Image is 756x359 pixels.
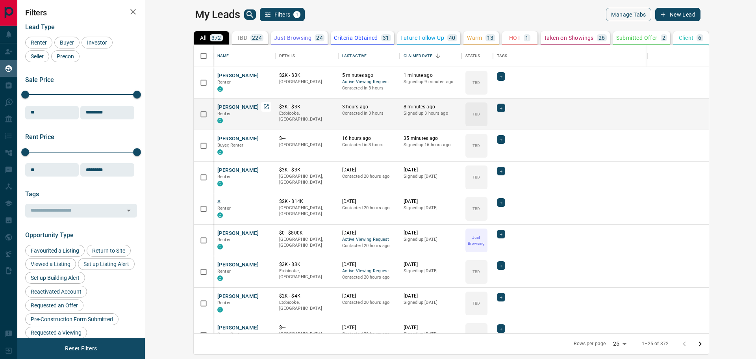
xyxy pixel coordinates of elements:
[28,261,73,267] span: Viewed a Listing
[404,299,458,306] p: Signed up [DATE]
[500,167,502,175] span: +
[279,142,334,148] p: [GEOGRAPHIC_DATA]
[217,324,259,332] button: [PERSON_NAME]
[544,35,594,41] p: Taken on Showings
[342,167,396,173] p: [DATE]
[217,332,244,337] span: Buyer, Renter
[404,198,458,205] p: [DATE]
[260,8,305,21] button: Filters1
[89,247,128,254] span: Return to Site
[342,135,396,142] p: 16 hours ago
[217,135,259,143] button: [PERSON_NAME]
[25,190,39,198] span: Tags
[51,50,80,62] div: Precon
[472,111,480,117] p: TBD
[383,35,389,41] p: 31
[472,143,480,149] p: TBD
[25,231,74,239] span: Opportunity Type
[217,198,220,206] button: S
[655,8,700,21] button: New Lead
[497,324,505,333] div: +
[500,104,502,112] span: +
[404,135,458,142] p: 35 minutes ago
[342,173,396,180] p: Contacted 20 hours ago
[404,236,458,243] p: Signed up [DATE]
[279,104,334,110] p: $3K - $3K
[497,230,505,238] div: +
[217,212,223,218] div: condos.ca
[28,53,46,60] span: Seller
[342,72,396,79] p: 5 minutes ago
[432,50,443,61] button: Sort
[279,324,334,331] p: $---
[261,102,271,112] a: Open in New Tab
[497,167,505,175] div: +
[82,37,113,48] div: Investor
[342,142,396,148] p: Contacted in 3 hours
[316,35,323,41] p: 24
[404,205,458,211] p: Signed up [DATE]
[404,79,458,85] p: Signed up 9 minutes ago
[28,39,50,46] span: Renter
[472,206,480,212] p: TBD
[500,325,502,333] span: +
[279,72,334,79] p: $2K - $3K
[497,135,505,144] div: +
[217,72,259,80] button: [PERSON_NAME]
[60,342,102,355] button: Reset Filters
[54,37,80,48] div: Buyer
[472,174,480,180] p: TBD
[342,236,396,243] span: Active Viewing Request
[217,149,223,155] div: condos.ca
[497,45,508,67] div: Tags
[698,35,701,41] p: 6
[342,299,396,306] p: Contacted 20 hours ago
[662,35,665,41] p: 2
[692,336,708,352] button: Go to next page
[606,8,651,21] button: Manage Tabs
[342,230,396,236] p: [DATE]
[500,73,502,80] span: +
[461,45,493,67] div: Status
[472,332,480,338] p: TBD
[279,198,334,205] p: $2K - $14K
[334,35,378,41] p: Criteria Obtained
[217,275,223,281] div: condos.ca
[342,268,396,275] span: Active Viewing Request
[28,288,84,295] span: Reactivated Account
[217,143,244,148] span: Buyer, Renter
[217,261,259,269] button: [PERSON_NAME]
[25,37,52,48] div: Renter
[244,9,256,20] button: search button
[25,8,137,17] h2: Filters
[404,331,458,337] p: Signed up [DATE]
[616,35,658,41] p: Submitted Offer
[279,45,295,67] div: Details
[25,133,54,141] span: Rent Price
[342,293,396,299] p: [DATE]
[123,205,134,216] button: Open
[472,300,480,306] p: TBD
[497,104,505,112] div: +
[404,104,458,110] p: 8 minutes ago
[342,45,367,67] div: Last Active
[679,35,693,41] p: Client
[25,272,85,284] div: Set up Building Alert
[279,135,334,142] p: $---
[279,79,334,85] p: [GEOGRAPHIC_DATA]
[472,269,480,275] p: TBD
[217,104,259,111] button: [PERSON_NAME]
[28,247,82,254] span: Favourited a Listing
[404,268,458,274] p: Signed up [DATE]
[28,302,81,309] span: Requested an Offer
[279,230,334,236] p: $0 - $800K
[500,293,502,301] span: +
[279,299,334,312] p: Etobicoke, [GEOGRAPHIC_DATA]
[252,35,262,41] p: 224
[25,286,87,298] div: Reactivated Account
[497,293,505,301] div: +
[500,136,502,143] span: +
[217,300,231,305] span: Renter
[467,35,482,41] p: Warm
[342,274,396,281] p: Contacted 20 hours ago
